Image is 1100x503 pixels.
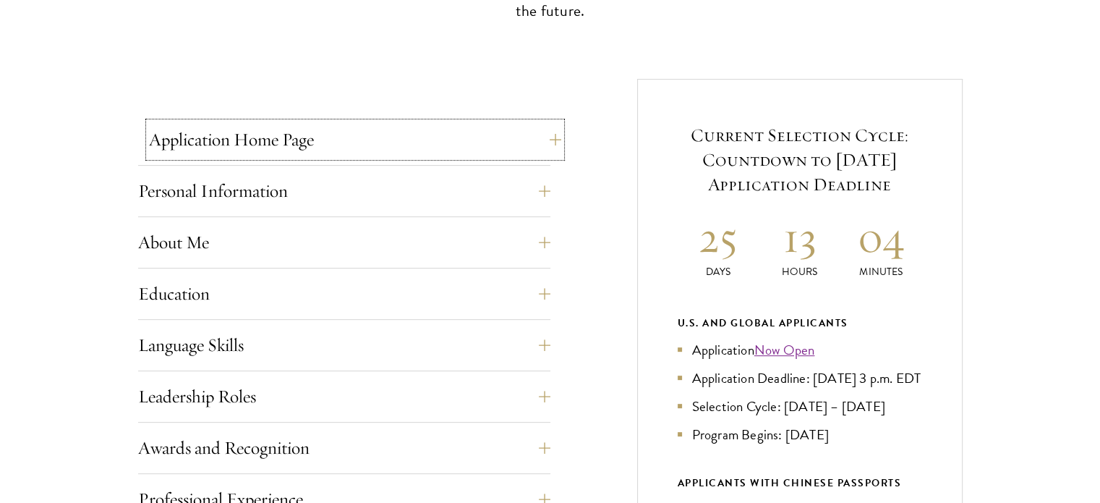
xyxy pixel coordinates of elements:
[678,339,922,360] li: Application
[759,264,840,279] p: Hours
[840,210,922,264] h2: 04
[138,276,550,311] button: Education
[678,396,922,417] li: Selection Cycle: [DATE] – [DATE]
[138,328,550,363] button: Language Skills
[759,210,840,264] h2: 13
[678,474,922,492] div: APPLICANTS WITH CHINESE PASSPORTS
[678,123,922,197] h5: Current Selection Cycle: Countdown to [DATE] Application Deadline
[138,379,550,414] button: Leadership Roles
[678,210,759,264] h2: 25
[678,264,759,279] p: Days
[138,225,550,260] button: About Me
[754,339,815,360] a: Now Open
[138,431,550,465] button: Awards and Recognition
[149,122,561,157] button: Application Home Page
[138,174,550,208] button: Personal Information
[678,424,922,445] li: Program Begins: [DATE]
[678,314,922,332] div: U.S. and Global Applicants
[840,264,922,279] p: Minutes
[678,368,922,389] li: Application Deadline: [DATE] 3 p.m. EDT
